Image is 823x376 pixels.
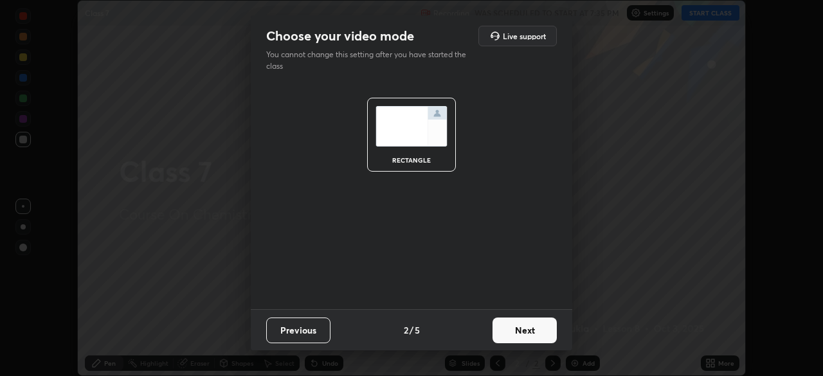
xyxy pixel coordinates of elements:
[415,323,420,337] h4: 5
[503,32,546,40] h5: Live support
[266,49,475,72] p: You cannot change this setting after you have started the class
[375,106,448,147] img: normalScreenIcon.ae25ed63.svg
[410,323,413,337] h4: /
[266,318,330,343] button: Previous
[266,28,414,44] h2: Choose your video mode
[493,318,557,343] button: Next
[386,157,437,163] div: rectangle
[404,323,408,337] h4: 2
